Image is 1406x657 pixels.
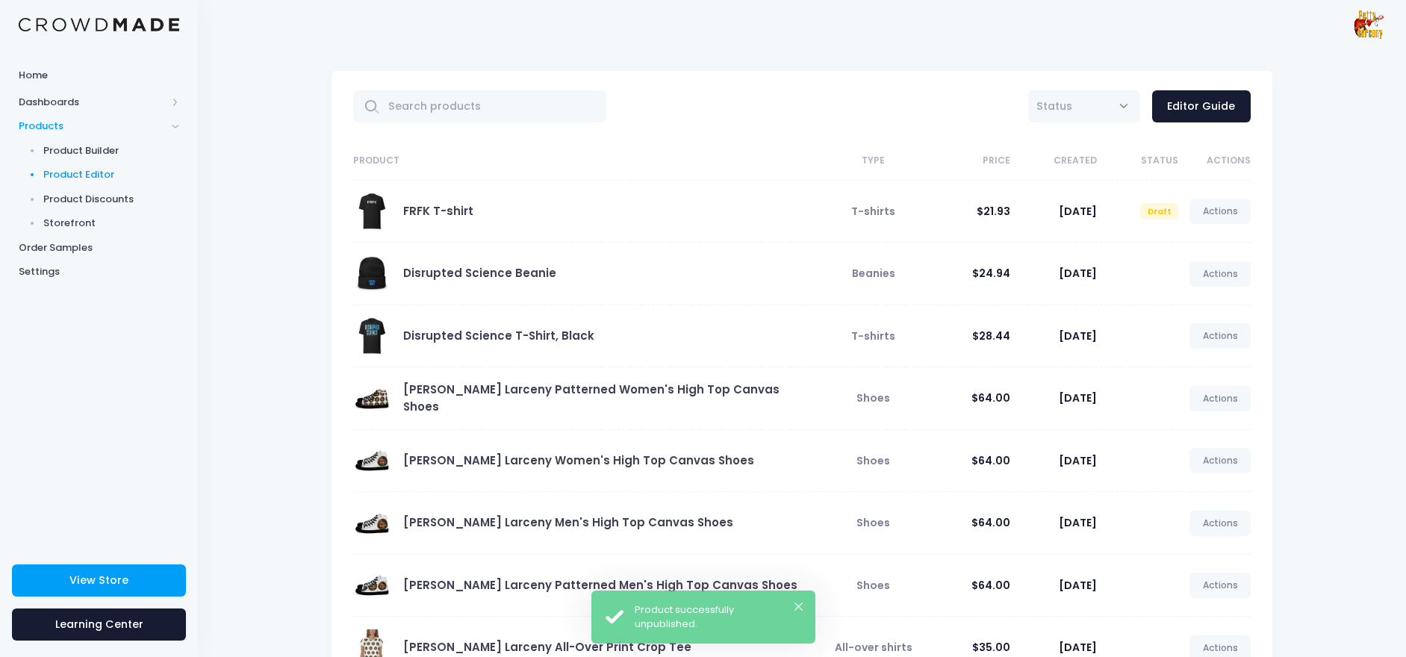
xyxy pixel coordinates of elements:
[1189,448,1251,473] a: Actions
[1059,453,1097,468] span: [DATE]
[19,264,179,279] span: Settings
[1189,323,1251,349] a: Actions
[19,119,167,134] span: Products
[852,266,895,281] span: Beanies
[1354,10,1384,40] img: User
[12,608,186,641] a: Learning Center
[1059,390,1097,405] span: [DATE]
[856,390,890,405] span: Shoes
[403,265,556,281] a: Disrupted Science Beanie
[1059,515,1097,530] span: [DATE]
[43,192,180,207] span: Product Discounts
[12,564,186,597] a: View Store
[635,602,803,632] div: Product successfully unpublished.
[403,577,797,593] a: [PERSON_NAME] Larceny Patterned Men's High Top Canvas Shoes
[69,573,128,588] span: View Store
[403,452,754,468] a: [PERSON_NAME] Larceny Women's High Top Canvas Shoes
[971,453,1010,468] span: $64.00
[929,142,1010,181] th: Price: activate to sort column ascending
[43,143,180,158] span: Product Builder
[55,617,143,632] span: Learning Center
[856,515,890,530] span: Shoes
[1028,90,1140,122] span: Status
[1178,142,1251,181] th: Actions: activate to sort column ascending
[1140,203,1178,219] span: Draft
[19,240,179,255] span: Order Samples
[856,578,890,593] span: Shoes
[972,328,1010,343] span: $28.44
[1189,511,1251,536] a: Actions
[403,639,691,655] a: [PERSON_NAME] Larceny All-Over Print Crop Tee
[971,390,1010,405] span: $64.00
[972,266,1010,281] span: $24.94
[1097,142,1178,181] th: Status: activate to sort column ascending
[977,204,1010,219] span: $21.93
[353,90,606,122] input: Search products
[811,142,929,181] th: Type: activate to sort column ascending
[1010,142,1097,181] th: Created: activate to sort column ascending
[43,167,180,182] span: Product Editor
[353,142,810,181] th: Product: activate to sort column ascending
[1059,578,1097,593] span: [DATE]
[1189,573,1251,598] a: Actions
[1152,90,1251,122] a: Editor Guide
[835,640,912,655] span: All-over shirts
[19,95,167,110] span: Dashboards
[971,578,1010,593] span: $64.00
[856,453,890,468] span: Shoes
[19,68,179,83] span: Home
[1036,99,1072,114] span: Status
[1189,261,1251,287] a: Actions
[19,18,179,32] img: Logo
[1059,328,1097,343] span: [DATE]
[1189,199,1251,224] a: Actions
[794,602,803,611] button: ×
[1059,204,1097,219] span: [DATE]
[403,203,473,219] a: FRFK T-shirt
[403,514,733,530] a: [PERSON_NAME] Larceny Men's High Top Canvas Shoes
[403,382,780,414] a: [PERSON_NAME] Larceny Patterned Women's High Top Canvas Shoes
[851,328,895,343] span: T-shirts
[1059,640,1097,655] span: [DATE]
[851,204,895,219] span: T-shirts
[972,640,1010,655] span: $35.00
[1189,386,1251,411] a: Actions
[43,216,180,231] span: Storefront
[1059,266,1097,281] span: [DATE]
[403,328,594,343] a: Disrupted Science T-Shirt, Black
[971,515,1010,530] span: $64.00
